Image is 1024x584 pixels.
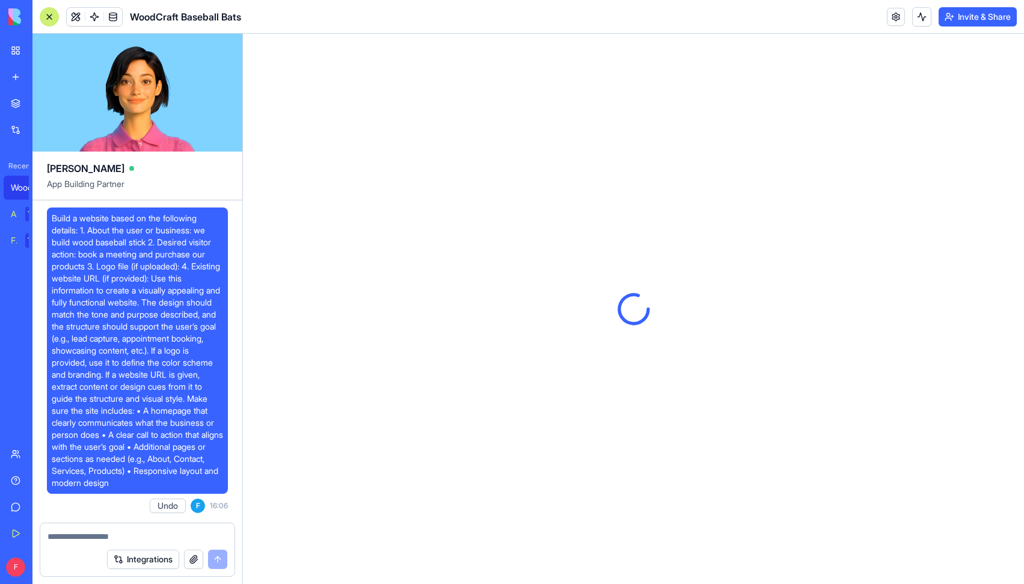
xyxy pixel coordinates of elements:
[4,229,52,253] a: Feedback FormTRY
[47,178,228,200] span: App Building Partner
[150,499,186,513] button: Undo
[191,499,205,513] span: F
[52,212,223,489] span: Build a website based on the following details: 1. About the user or business: we build wood base...
[210,501,228,511] span: 16:06
[11,235,17,247] div: Feedback Form
[8,8,83,25] img: logo
[130,10,241,24] span: WoodCraft Baseball Bats
[4,176,52,200] a: WoodCraft Baseball Bats
[939,7,1017,26] button: Invite & Share
[25,207,44,221] div: TRY
[4,161,29,171] span: Recent
[11,208,17,220] div: AI Logo Generator
[6,558,25,577] span: F
[47,161,124,176] span: [PERSON_NAME]
[4,202,52,226] a: AI Logo GeneratorTRY
[25,233,44,248] div: TRY
[11,182,44,194] div: WoodCraft Baseball Bats
[107,550,179,569] button: Integrations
